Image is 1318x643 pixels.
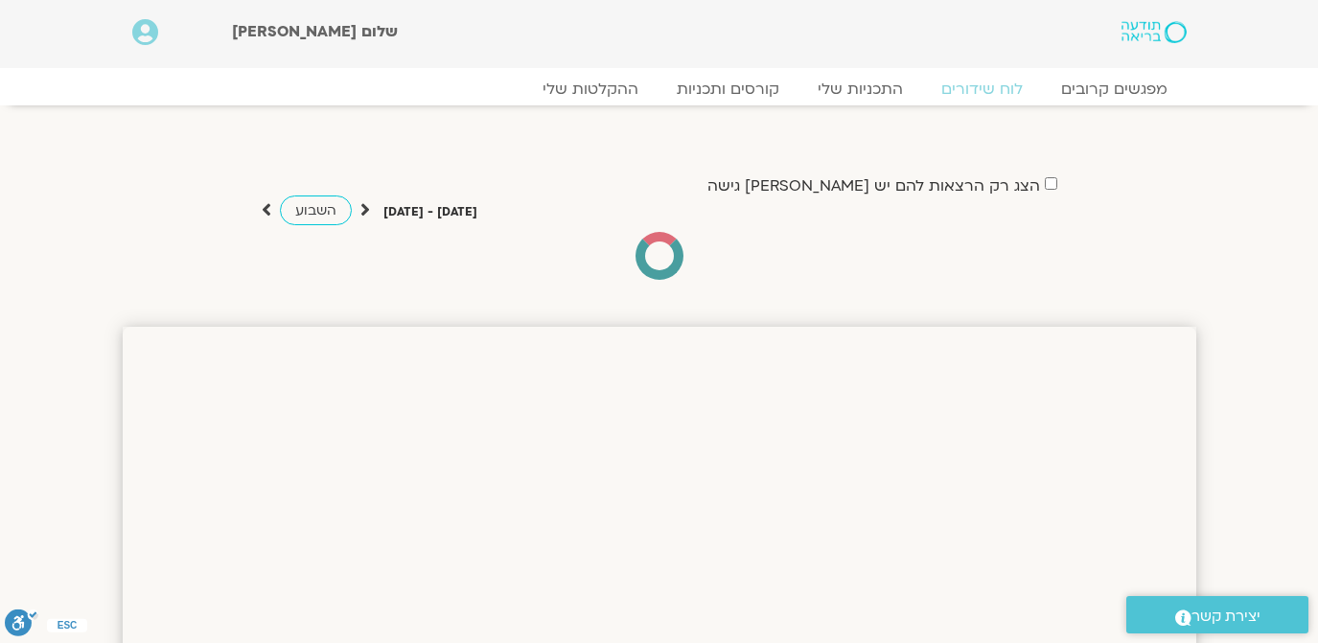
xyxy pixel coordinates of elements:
label: הצג רק הרצאות להם יש [PERSON_NAME] גישה [707,177,1040,195]
a: לוח שידורים [922,80,1042,99]
a: מפגשים קרובים [1042,80,1187,99]
a: השבוע [280,195,352,225]
p: [DATE] - [DATE] [383,202,477,222]
span: השבוע [295,201,336,219]
a: קורסים ותכניות [658,80,798,99]
a: יצירת קשר [1126,596,1308,633]
a: התכניות שלי [798,80,922,99]
span: יצירת קשר [1191,604,1260,630]
span: שלום [PERSON_NAME] [232,21,398,42]
a: ההקלטות שלי [523,80,658,99]
nav: Menu [132,80,1187,99]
